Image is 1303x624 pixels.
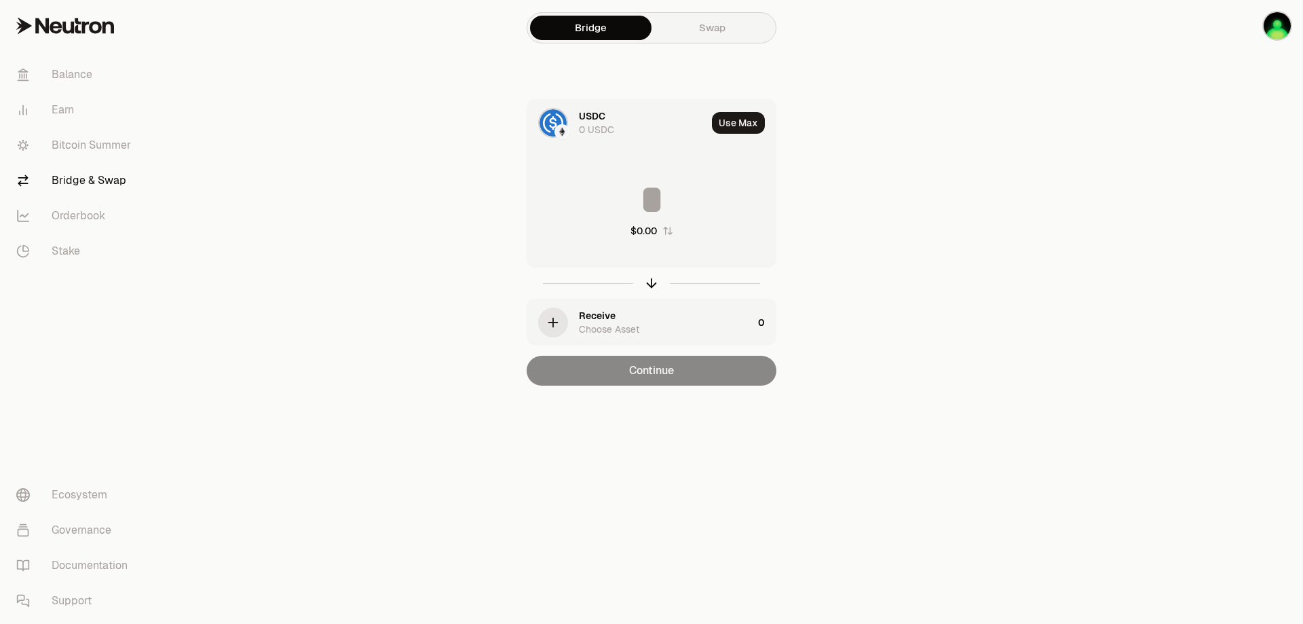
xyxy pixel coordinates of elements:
a: Support [5,583,147,619]
div: 0 USDC [579,123,614,136]
button: Use Max [712,112,765,134]
div: ReceiveChoose Asset [527,299,753,346]
a: Earn [5,92,147,128]
div: USDC [579,109,605,123]
a: Stake [5,234,147,269]
a: Documentation [5,548,147,583]
a: Swap [651,16,773,40]
a: Ecosystem [5,477,147,513]
a: Bridge [530,16,651,40]
div: USDC LogoEthereum LogoUSDC0 USDC [527,100,706,146]
a: Governance [5,513,147,548]
div: 0 [758,299,776,346]
button: $0.00 [630,224,673,238]
a: Bridge & Swap [5,163,147,198]
a: Balance [5,57,147,92]
button: ReceiveChoose Asset0 [527,299,776,346]
img: 0505 [1264,12,1291,39]
div: Choose Asset [579,323,639,336]
img: USDC Logo [540,109,567,136]
img: Ethereum Logo [556,126,568,138]
a: Orderbook [5,198,147,234]
a: Bitcoin Summer [5,128,147,163]
div: Receive [579,309,616,323]
div: $0.00 [630,224,657,238]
